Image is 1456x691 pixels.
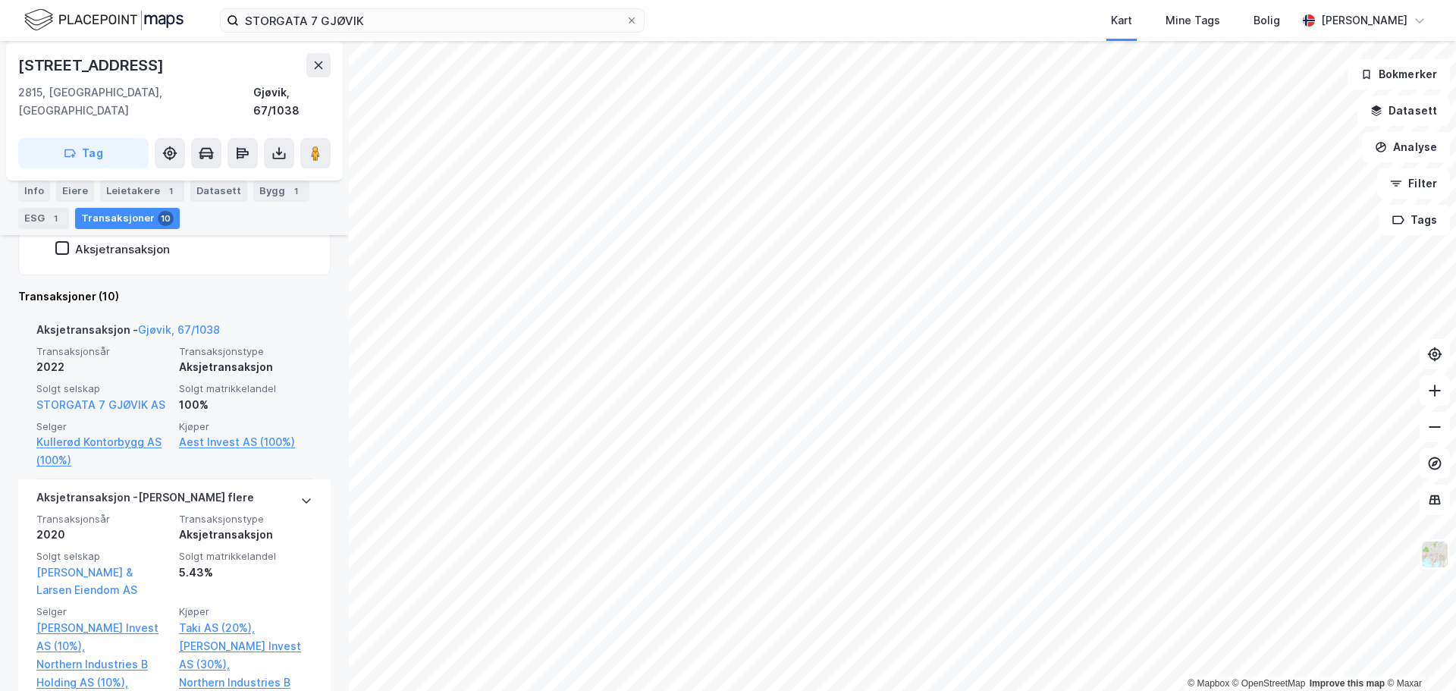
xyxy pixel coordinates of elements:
div: [PERSON_NAME] [1321,11,1407,30]
a: Gjøvik, 67/1038 [138,323,220,336]
span: Transaksjonstype [179,345,312,358]
a: Improve this map [1310,678,1385,689]
div: 1 [288,184,303,199]
div: 2022 [36,358,170,376]
div: 2815, [GEOGRAPHIC_DATA], [GEOGRAPHIC_DATA] [18,83,253,120]
span: Solgt selskap [36,550,170,563]
img: logo.f888ab2527a4732fd821a326f86c7f29.svg [24,7,184,33]
div: Eiere [56,181,94,202]
div: Kart [1111,11,1132,30]
span: Selger [36,605,170,618]
a: Taki AS (20%), [179,619,312,637]
span: Kjøper [179,420,312,433]
div: 100% [179,396,312,414]
span: Kjøper [179,605,312,618]
input: Søk på adresse, matrikkel, gårdeiere, leietakere eller personer [239,9,626,32]
span: Solgt matrikkelandel [179,382,312,395]
div: Transaksjoner [75,208,180,229]
button: Tag [18,138,149,168]
iframe: Chat Widget [1380,618,1456,691]
a: [PERSON_NAME] Invest AS (30%), [179,637,312,674]
div: ESG [18,208,69,229]
span: Selger [36,420,170,433]
div: Aksjetransaksjon - [PERSON_NAME] flere [36,488,254,513]
a: OpenStreetMap [1232,678,1306,689]
div: Info [18,181,50,202]
a: Mapbox [1188,678,1229,689]
div: Mine Tags [1166,11,1220,30]
button: Bokmerker [1348,59,1450,90]
button: Analyse [1362,132,1450,162]
div: Aksjetransaksjon [179,358,312,376]
div: Aksjetransaksjon - [36,321,220,345]
span: Transaksjonstype [179,513,312,526]
a: [PERSON_NAME] & Larsen Eiendom AS [36,566,137,597]
span: Transaksjonsår [36,345,170,358]
div: 5.43% [179,564,312,582]
span: Solgt selskap [36,382,170,395]
span: Transaksjonsår [36,513,170,526]
div: Bolig [1254,11,1280,30]
div: Transaksjoner (10) [18,287,331,306]
div: Bygg [253,181,309,202]
div: 1 [163,184,178,199]
div: 2020 [36,526,170,544]
div: 1 [48,211,63,226]
div: Aksjetransaksjon [75,242,170,256]
div: Leietakere [100,181,184,202]
a: Aest Invest AS (100%) [179,433,312,451]
div: [STREET_ADDRESS] [18,53,167,77]
div: Aksjetransaksjon [179,526,312,544]
div: Gjøvik, 67/1038 [253,83,331,120]
a: STORGATA 7 GJØVIK AS [36,398,165,411]
a: [PERSON_NAME] Invest AS (10%), [36,619,170,655]
a: Kullerød Kontorbygg AS (100%) [36,433,170,470]
div: 10 [158,211,174,226]
button: Filter [1377,168,1450,199]
span: Solgt matrikkelandel [179,550,312,563]
button: Tags [1379,205,1450,235]
img: Z [1420,540,1449,569]
div: Datasett [190,181,247,202]
button: Datasett [1357,96,1450,126]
